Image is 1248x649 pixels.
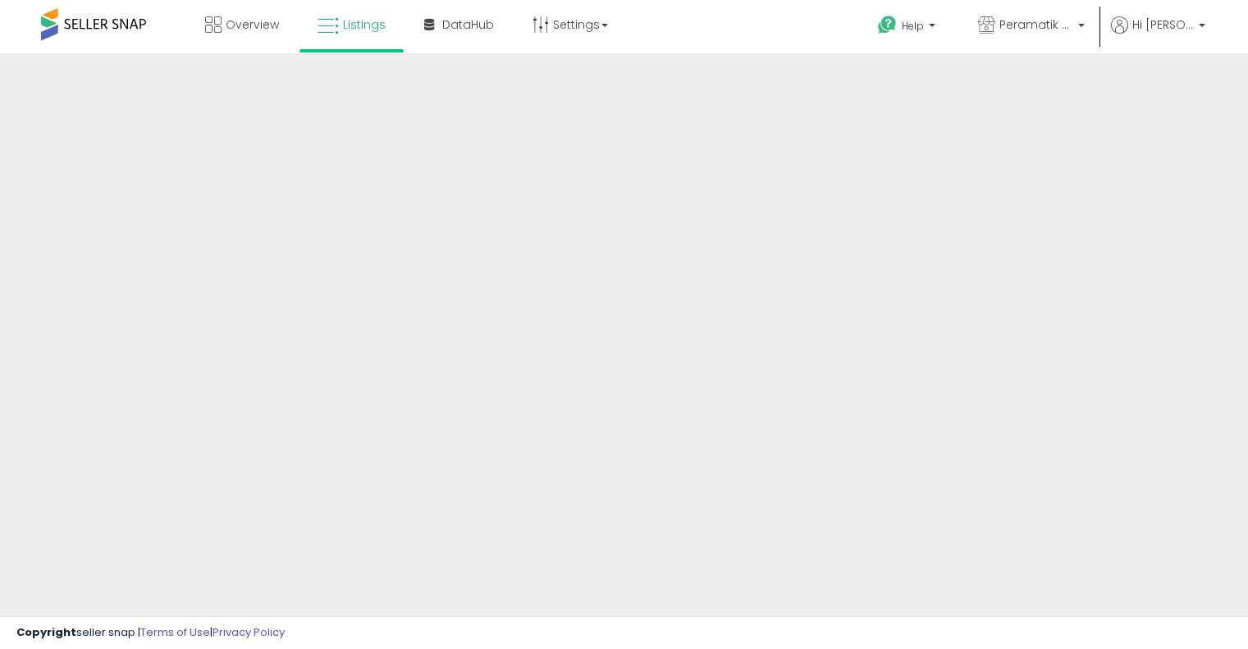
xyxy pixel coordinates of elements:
a: Privacy Policy [213,624,285,640]
span: DataHub [442,16,494,33]
strong: Copyright [16,624,76,640]
span: Help [902,19,924,33]
a: Terms of Use [140,624,210,640]
span: Overview [226,16,279,33]
span: Listings [343,16,386,33]
i: Get Help [877,15,898,35]
div: seller snap | | [16,625,285,641]
a: Help [865,2,952,53]
span: Peramatik Goods Ltd CA [999,16,1073,33]
span: Hi [PERSON_NAME] [1132,16,1194,33]
a: Hi [PERSON_NAME] [1111,16,1205,53]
